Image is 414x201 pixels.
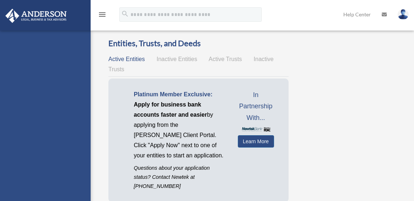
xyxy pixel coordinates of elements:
span: Inactive Trusts [108,56,274,72]
span: Active Entities [108,56,145,62]
span: In Partnership With... [238,89,274,124]
a: menu [98,13,107,19]
i: menu [98,10,107,19]
p: Click "Apply Now" next to one of your entities to start an application. [134,140,227,161]
h3: Entities, Trusts, and Deeds [108,38,289,49]
p: by applying from the [PERSON_NAME] Client Portal. [134,100,227,140]
i: search [121,10,129,18]
a: Learn More [238,135,274,148]
p: Questions about your application status? Contact Newtek at [PHONE_NUMBER] [134,164,227,191]
img: NewtekBankLogoSM.png [241,127,270,132]
img: User Pic [398,9,409,20]
span: Apply for business bank accounts faster and easier [134,101,207,118]
span: Inactive Entities [157,56,197,62]
span: Active Trusts [209,56,242,62]
p: Platinum Member Exclusive: [134,89,227,100]
img: Anderson Advisors Platinum Portal [3,9,69,23]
